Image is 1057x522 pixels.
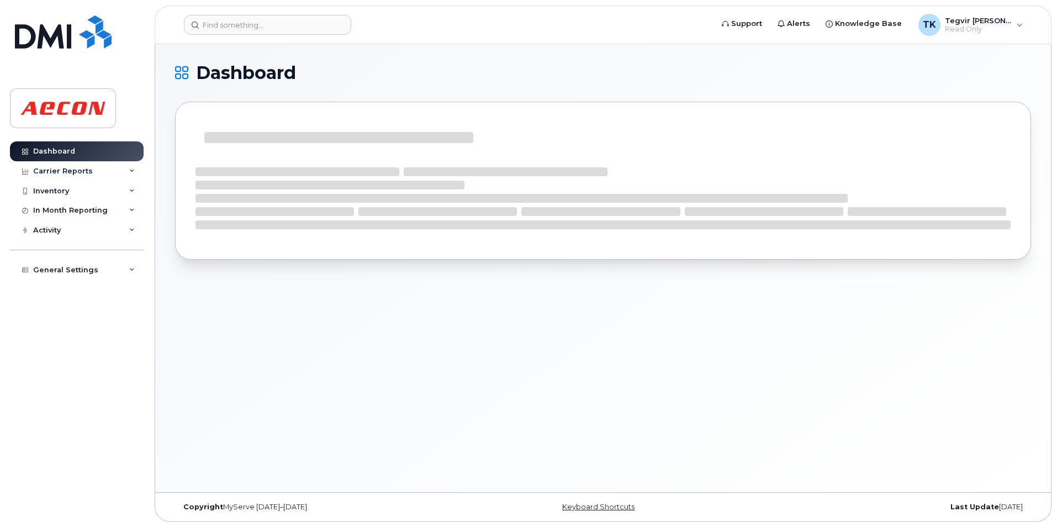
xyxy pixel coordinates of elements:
strong: Last Update [950,503,999,511]
strong: Copyright [183,503,223,511]
div: MyServe [DATE]–[DATE] [175,503,461,512]
div: [DATE] [746,503,1031,512]
a: Keyboard Shortcuts [562,503,635,511]
span: Dashboard [196,65,296,81]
